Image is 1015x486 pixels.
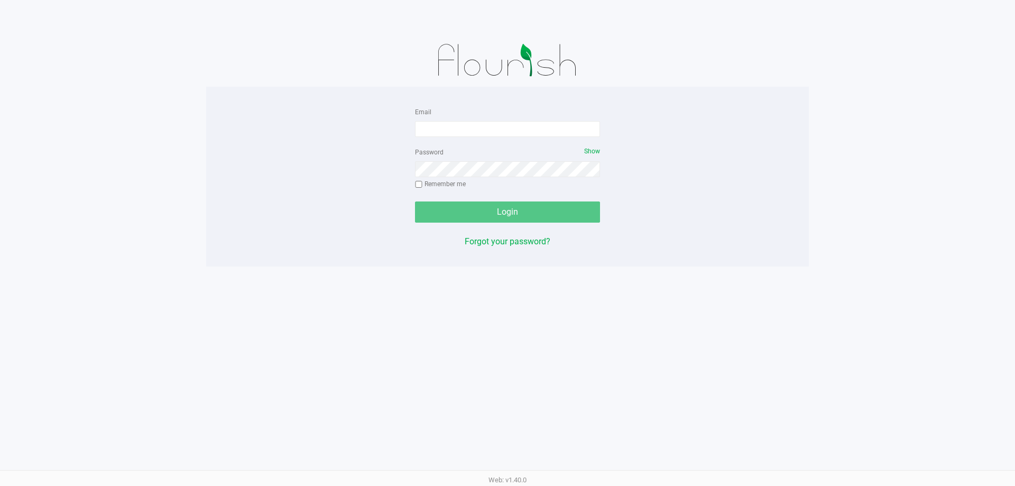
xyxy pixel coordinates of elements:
label: Remember me [415,179,466,189]
input: Remember me [415,181,422,188]
span: Web: v1.40.0 [488,476,527,484]
button: Forgot your password? [465,235,550,248]
label: Email [415,107,431,117]
label: Password [415,148,444,157]
span: Show [584,148,600,155]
